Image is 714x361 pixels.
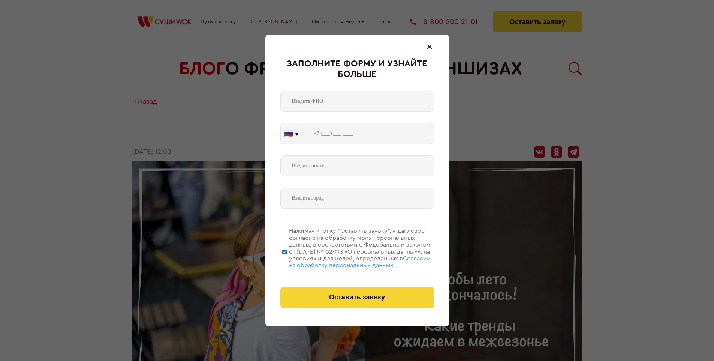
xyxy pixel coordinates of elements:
[281,123,302,144] button: 🇷🇺
[302,123,434,144] input: +7 (___) ___-____
[289,227,434,269] div: Нажимая кнопку “Оставить заявку”, я даю свое согласие на обработку моих персональных данных, в со...
[280,188,434,209] input: Введите город
[280,155,434,176] input: Введите почту
[280,59,434,80] div: Заполните форму и узнайте больше
[280,91,434,112] input: Введите ФИО
[280,287,434,308] button: Оставить заявку
[289,256,431,268] span: Согласии на обработку персональных данных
